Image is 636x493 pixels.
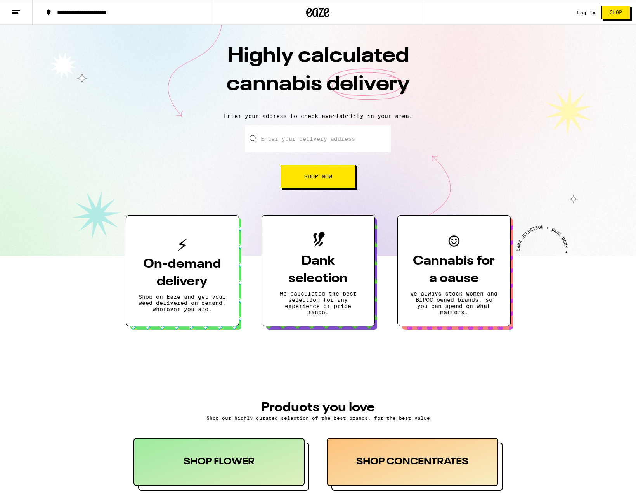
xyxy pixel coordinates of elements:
p: Shop our highly curated selection of the best brands, for the best value [133,415,503,420]
input: Enter your delivery address [245,125,391,152]
p: We calculated the best selection for any experience or price range. [274,291,362,315]
button: Dank selectionWe calculated the best selection for any experience or price range. [262,215,375,326]
p: Shop on Eaze and get your weed delivered on demand, wherever you are. [139,294,226,312]
p: Enter your address to check availability in your area. [8,113,628,119]
button: Shop [601,6,630,19]
a: Log In [577,10,596,15]
h3: On-demand delivery [139,256,226,291]
div: SHOP FLOWER [133,438,305,486]
button: SHOP FLOWER [133,438,310,491]
div: SHOP CONCENTRATES [327,438,498,486]
button: On-demand deliveryShop on Eaze and get your weed delivered on demand, wherever you are. [126,215,239,326]
h1: Highly calculated cannabis delivery [182,42,454,107]
span: Shop Now [304,174,332,179]
a: Shop [596,6,636,19]
span: Shop [610,10,622,15]
h3: PRODUCTS YOU LOVE [133,401,503,414]
button: Shop Now [281,165,356,188]
button: SHOP CONCENTRATES [327,438,503,491]
button: Cannabis for a causeWe always stock women and BIPOC owned brands, so you can spend on what matters. [397,215,511,326]
h3: Dank selection [274,253,362,287]
h3: Cannabis for a cause [410,253,498,287]
p: We always stock women and BIPOC owned brands, so you can spend on what matters. [410,291,498,315]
